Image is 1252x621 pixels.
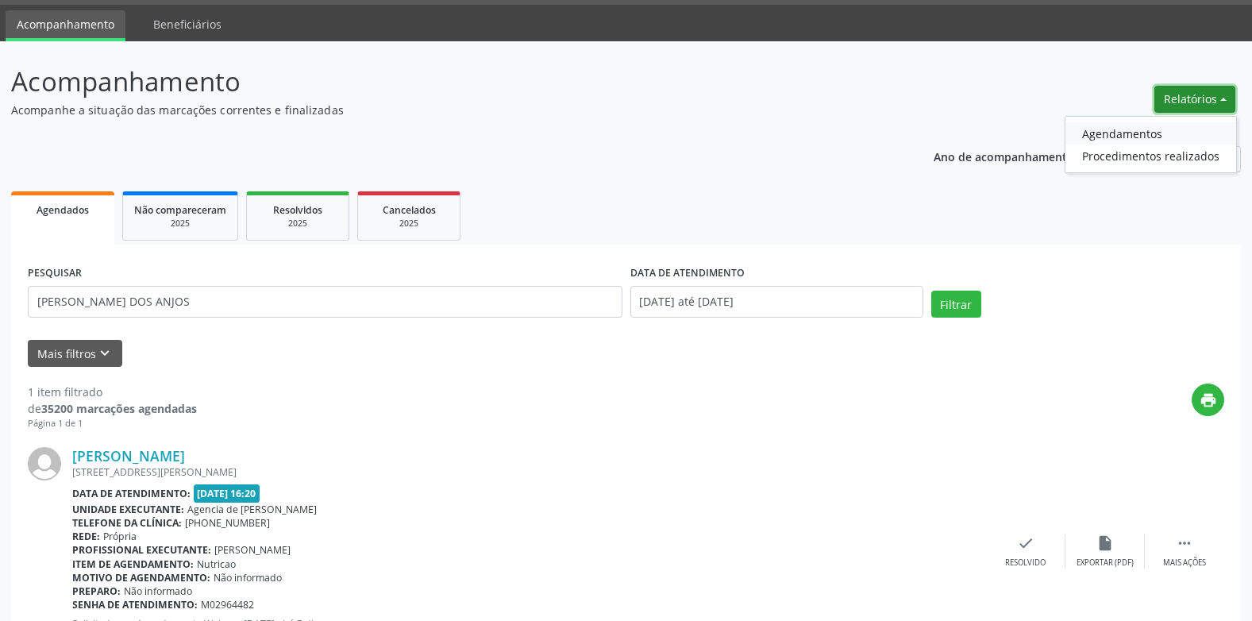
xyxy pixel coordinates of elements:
i: keyboard_arrow_down [96,345,114,362]
div: Resolvido [1005,557,1046,569]
i:  [1176,534,1193,552]
span: Não informado [214,571,282,584]
div: [STREET_ADDRESS][PERSON_NAME] [72,465,986,479]
span: [DATE] 16:20 [194,484,260,503]
div: Página 1 de 1 [28,417,197,430]
a: Acompanhamento [6,10,125,41]
span: Agencia de [PERSON_NAME] [187,503,317,516]
div: 1 item filtrado [28,384,197,400]
b: Telefone da clínica: [72,516,182,530]
a: Beneficiários [142,10,233,38]
a: Procedimentos realizados [1065,145,1236,167]
b: Rede: [72,530,100,543]
span: Nutricao [197,557,236,571]
span: Resolvidos [273,203,322,217]
span: Não informado [124,584,192,598]
div: de [28,400,197,417]
i: check [1017,534,1034,552]
b: Data de atendimento: [72,487,191,500]
button: Filtrar [931,291,981,318]
b: Senha de atendimento: [72,598,198,611]
b: Unidade executante: [72,503,184,516]
p: Acompanhe a situação das marcações correntes e finalizadas [11,102,872,118]
div: 2025 [258,218,337,229]
strong: 35200 marcações agendadas [41,401,197,416]
button: Mais filtroskeyboard_arrow_down [28,340,122,368]
div: 2025 [369,218,449,229]
span: M02964482 [201,598,254,611]
p: Ano de acompanhamento [934,146,1074,166]
a: Agendamentos [1065,122,1236,145]
label: DATA DE ATENDIMENTO [630,261,745,286]
img: img [28,447,61,480]
i: print [1200,391,1217,409]
label: PESQUISAR [28,261,82,286]
span: Própria [103,530,137,543]
span: Não compareceram [134,203,226,217]
ul: Relatórios [1065,116,1237,173]
span: Agendados [37,203,89,217]
b: Preparo: [72,584,121,598]
a: [PERSON_NAME] [72,447,185,465]
b: Motivo de agendamento: [72,571,210,584]
input: Selecione um intervalo [630,286,923,318]
div: Exportar (PDF) [1077,557,1134,569]
input: Nome, código do beneficiário ou CPF [28,286,622,318]
span: Cancelados [383,203,436,217]
span: [PHONE_NUMBER] [185,516,270,530]
div: Mais ações [1163,557,1206,569]
span: [PERSON_NAME] [214,543,291,557]
b: Profissional executante: [72,543,211,557]
button: Relatórios [1154,86,1235,113]
button: print [1192,384,1224,416]
b: Item de agendamento: [72,557,194,571]
div: 2025 [134,218,226,229]
i: insert_drive_file [1096,534,1114,552]
p: Acompanhamento [11,62,872,102]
